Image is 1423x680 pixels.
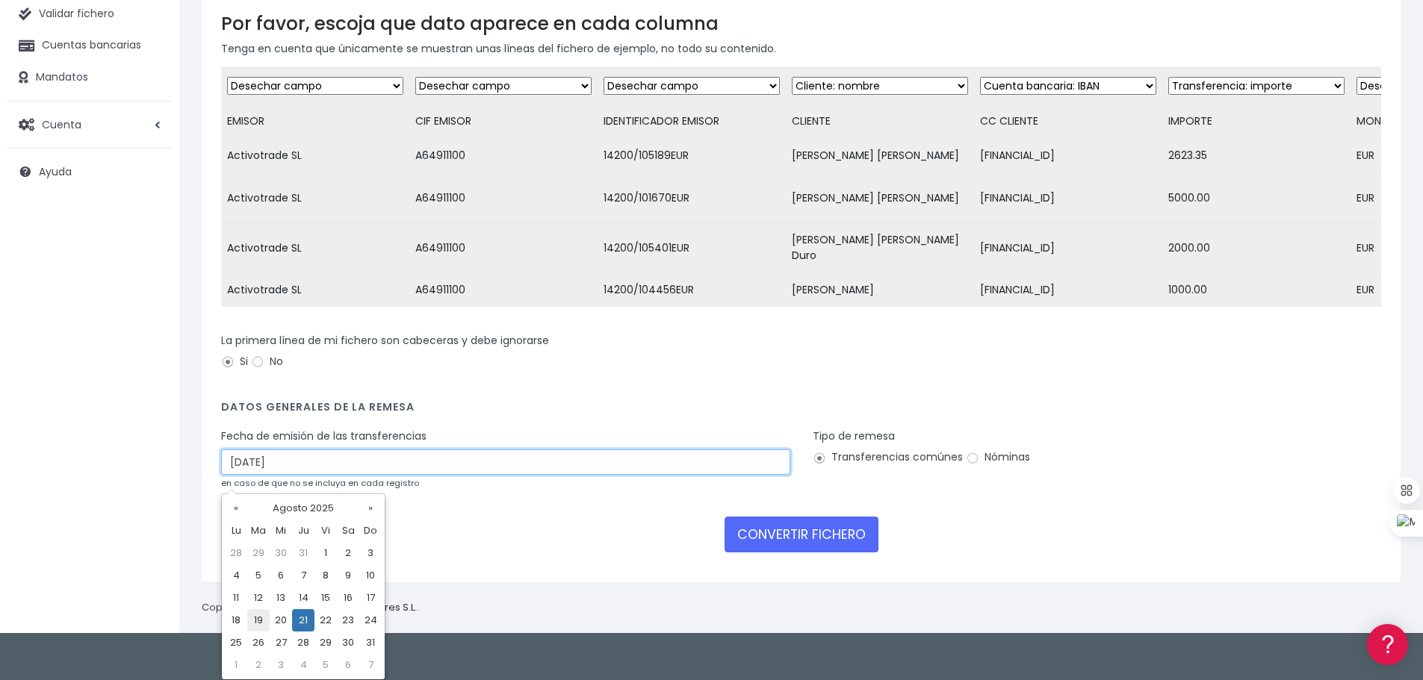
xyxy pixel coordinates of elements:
[598,223,786,273] td: 14200/105401EUR
[359,564,382,587] td: 10
[974,105,1162,139] td: CC CLIENTE
[247,609,270,631] td: 19
[598,273,786,308] td: 14200/104456EUR
[221,273,409,308] td: Activotrade SL
[221,105,409,139] td: EMISOR
[225,542,247,564] td: 28
[15,258,284,281] a: Perfiles de empresas
[725,517,878,552] button: CONVERTIR FICHERO
[270,631,292,654] td: 27
[314,654,337,676] td: 5
[292,654,314,676] td: 4
[598,105,786,139] td: IDENTIFICADOR EMISOR
[1162,223,1351,273] td: 2000.00
[15,296,284,311] div: Facturación
[221,40,1381,57] p: Tenga en cuenta que únicamente se muestran unas líneas del fichero de ejemplo, no todo su contenido.
[337,520,359,542] th: Sa
[1162,273,1351,308] td: 1000.00
[270,587,292,609] td: 13
[786,273,974,308] td: [PERSON_NAME]
[42,116,81,131] span: Cuenta
[598,139,786,173] td: 14200/105189EUR
[314,520,337,542] th: Vi
[974,223,1162,273] td: [FINANCIAL_ID]
[221,477,419,489] small: en caso de que no se incluya en cada registro
[15,358,284,372] div: Programadores
[225,587,247,609] td: 11
[225,497,247,520] th: «
[598,173,786,223] td: 14200/101670EUR
[7,62,172,93] a: Mandatos
[813,428,895,444] label: Tipo de remesa
[247,631,270,654] td: 26
[409,105,598,139] td: CIF EMISOR
[7,109,172,140] a: Cuenta
[15,399,284,425] button: Contáctanos
[974,273,1162,308] td: [FINANCIAL_ID]
[15,381,284,405] a: API
[270,542,292,564] td: 30
[15,189,284,212] a: Formatos
[409,273,598,308] td: A64911100
[15,235,284,258] a: Videotutoriales
[221,354,248,369] label: Si
[786,105,974,139] td: CLIENTE
[966,449,1030,465] label: Nóminas
[247,654,270,676] td: 2
[202,600,419,616] p: Copyright © 2025 .
[786,173,974,223] td: [PERSON_NAME] [PERSON_NAME]
[221,428,427,444] label: Fecha de emisión de las transferencias
[221,173,409,223] td: Activotrade SL
[359,654,382,676] td: 7
[337,564,359,587] td: 9
[221,139,409,173] td: Activotrade SL
[221,401,1381,421] h4: Datos generales de la remesa
[7,156,172,187] a: Ayuda
[247,542,270,564] td: 29
[786,223,974,273] td: [PERSON_NAME] [PERSON_NAME] Duro
[337,542,359,564] td: 2
[359,587,382,609] td: 17
[247,520,270,542] th: Ma
[270,564,292,587] td: 6
[15,320,284,343] a: General
[292,520,314,542] th: Ju
[786,139,974,173] td: [PERSON_NAME] [PERSON_NAME]
[409,223,598,273] td: A64911100
[314,587,337,609] td: 15
[337,654,359,676] td: 6
[15,212,284,235] a: Problemas habituales
[292,587,314,609] td: 14
[409,139,598,173] td: A64911100
[221,223,409,273] td: Activotrade SL
[225,564,247,587] td: 4
[205,430,288,444] a: POWERED BY ENCHANT
[1162,139,1351,173] td: 2623.35
[337,631,359,654] td: 30
[813,449,963,465] label: Transferencias comúnes
[39,164,72,179] span: Ayuda
[225,609,247,631] td: 18
[337,609,359,631] td: 23
[314,542,337,564] td: 1
[314,631,337,654] td: 29
[221,13,1381,34] h3: Por favor, escoja que dato aparece en cada columna
[270,654,292,676] td: 3
[292,609,314,631] td: 21
[247,564,270,587] td: 5
[247,497,359,520] th: Agosto 2025
[974,173,1162,223] td: [FINANCIAL_ID]
[15,165,284,179] div: Convertir ficheros
[225,520,247,542] th: Lu
[15,127,284,150] a: Información general
[292,631,314,654] td: 28
[314,609,337,631] td: 22
[270,609,292,631] td: 20
[225,631,247,654] td: 25
[359,520,382,542] th: Do
[409,173,598,223] td: A64911100
[1162,173,1351,223] td: 5000.00
[247,587,270,609] td: 12
[15,104,284,118] div: Información general
[1162,105,1351,139] td: IMPORTE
